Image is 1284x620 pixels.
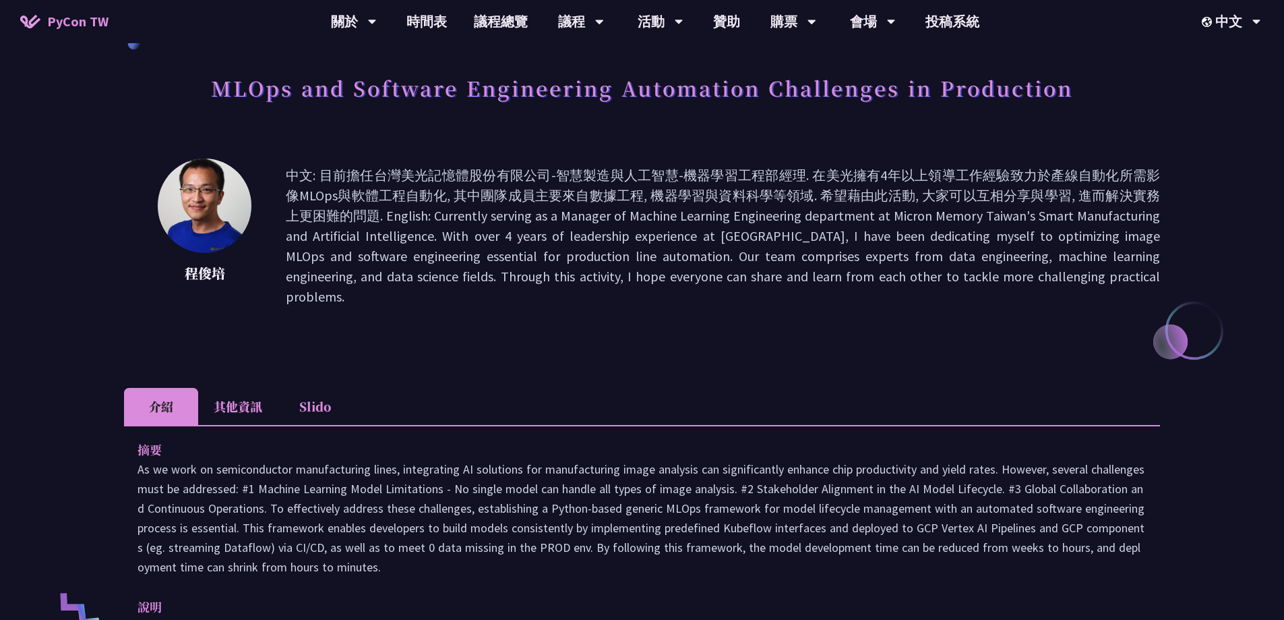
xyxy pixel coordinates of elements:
p: 中文: 目前擔任台灣美光記憶體股份有限公司-智慧製造與人工智慧-機器學習工程部經理. 在美光擁有4年以上領導工作經驗致力於產線自動化所需影像MLOps與軟體工程自動化, 其中團隊成員主要來自數據... [286,165,1160,307]
img: Locale Icon [1202,17,1215,27]
a: PyCon TW [7,5,122,38]
li: Slido [278,388,352,425]
li: 介紹 [124,388,198,425]
h1: MLOps and Software Engineering Automation Challenges in Production [211,67,1073,108]
p: 說明 [137,597,1120,617]
p: 程俊培 [158,263,252,283]
img: 程俊培 [158,159,251,253]
p: As we work on semiconductor manufacturing lines, integrating AI solutions for manufacturing image... [137,459,1147,577]
img: Home icon of PyCon TW 2025 [20,15,40,28]
span: PyCon TW [47,11,109,32]
li: 其他資訊 [198,388,278,425]
p: 摘要 [137,440,1120,459]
